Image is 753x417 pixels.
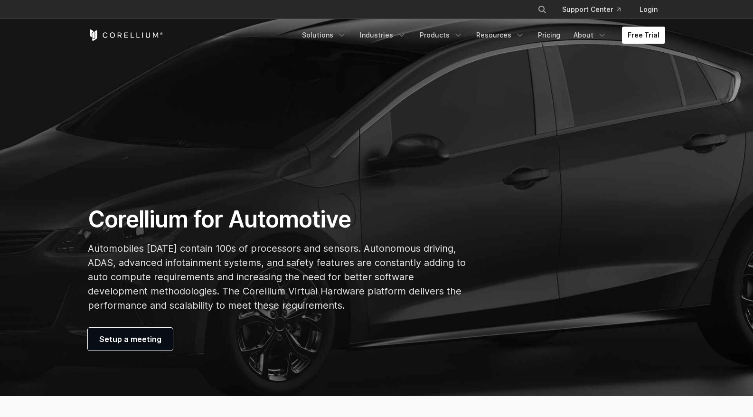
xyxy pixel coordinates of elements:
a: Support Center [555,1,628,18]
button: Search [534,1,551,18]
a: Products [414,27,469,44]
span: Setup a meeting [99,333,161,345]
p: Automobiles [DATE] contain 100s of processors and sensors. Autonomous driving, ADAS, advanced inf... [88,241,466,313]
a: Resources [471,27,530,44]
h1: Corellium for Automotive [88,205,466,234]
a: Login [632,1,665,18]
a: Solutions [296,27,352,44]
a: Pricing [532,27,566,44]
div: Navigation Menu [296,27,665,44]
a: Industries [354,27,412,44]
a: Setup a meeting [88,328,173,351]
a: Corellium Home [88,29,163,41]
a: Free Trial [622,27,665,44]
div: Navigation Menu [526,1,665,18]
a: About [568,27,612,44]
